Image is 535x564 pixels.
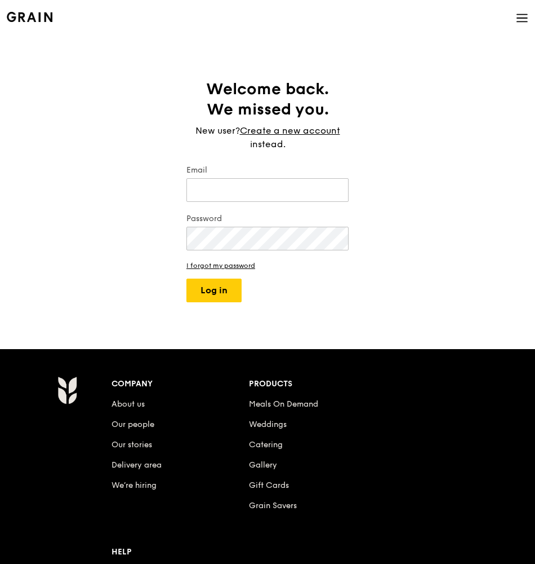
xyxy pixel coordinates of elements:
[112,481,157,490] a: We’re hiring
[7,12,52,22] img: Grain
[249,501,297,510] a: Grain Savers
[249,420,287,429] a: Weddings
[249,460,277,470] a: Gallery
[250,139,286,149] span: instead.
[186,262,349,270] a: I forgot my password
[112,420,154,429] a: Our people
[57,376,77,404] img: Grain
[186,213,349,224] label: Password
[249,376,503,392] div: Products
[240,124,340,138] a: Create a new account
[112,376,248,392] div: Company
[112,544,248,560] div: Help
[186,79,349,120] h1: Welcome back. We missed you.
[112,399,145,409] a: About us
[186,279,242,302] button: Log in
[249,440,283,450] a: Catering
[195,125,240,136] span: New user?
[112,460,162,470] a: Delivery area
[112,440,152,450] a: Our stories
[249,481,289,490] a: Gift Cards
[249,399,318,409] a: Meals On Demand
[186,165,349,176] label: Email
